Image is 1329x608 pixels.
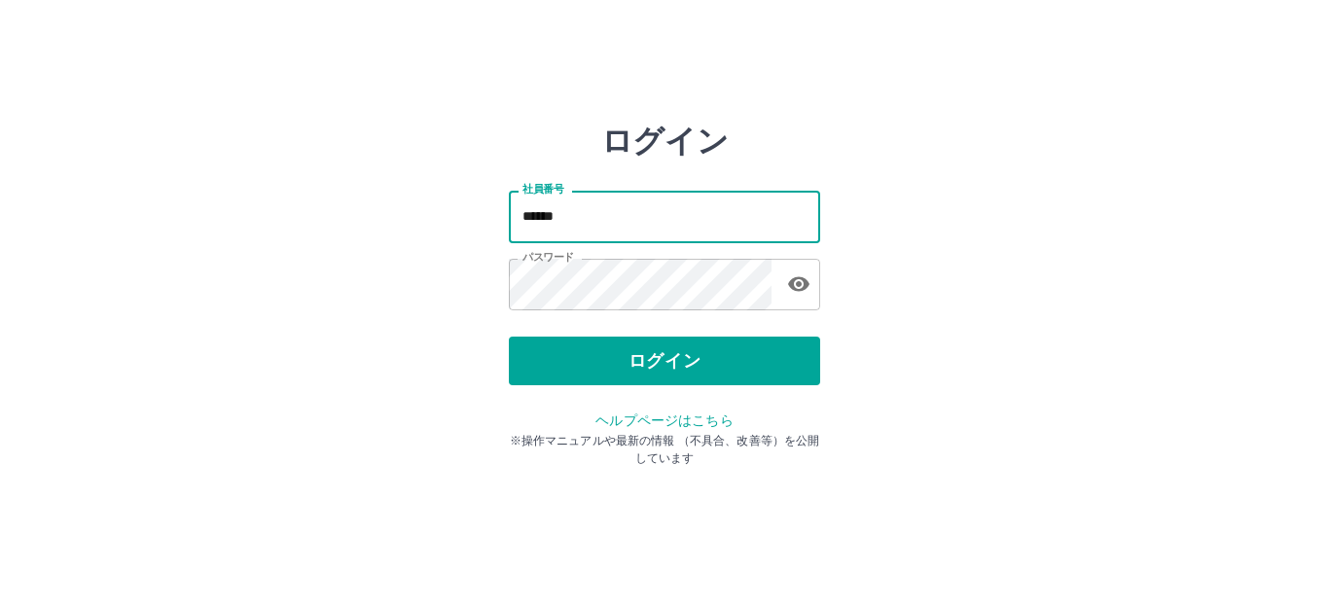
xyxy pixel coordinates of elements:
h2: ログイン [601,123,729,160]
button: ログイン [509,337,820,385]
label: パスワード [522,250,574,265]
label: 社員番号 [522,182,563,197]
p: ※操作マニュアルや最新の情報 （不具合、改善等）を公開しています [509,432,820,467]
a: ヘルプページはこちら [595,412,733,428]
